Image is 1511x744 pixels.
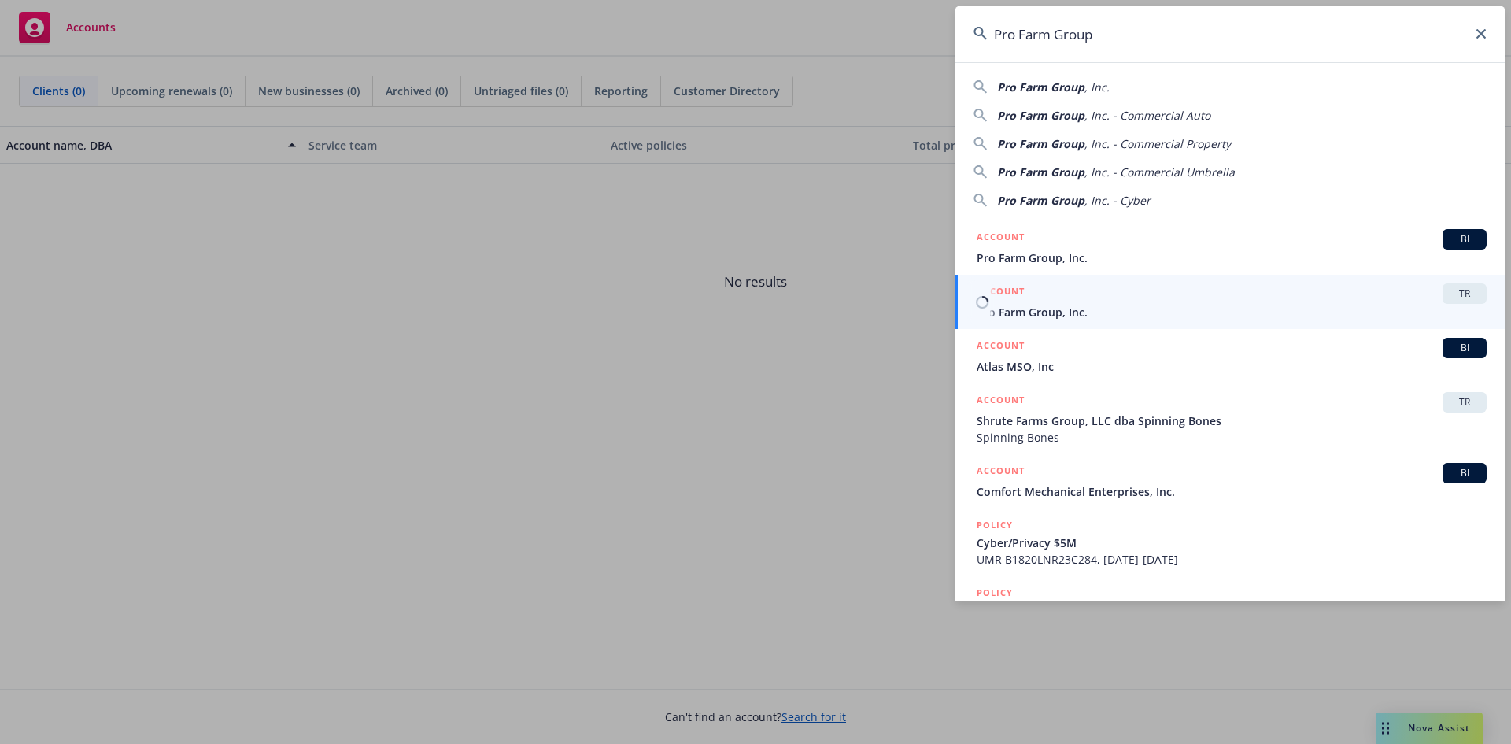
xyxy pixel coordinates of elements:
[977,483,1487,500] span: Comfort Mechanical Enterprises, Inc.
[1449,232,1480,246] span: BI
[977,463,1025,482] h5: ACCOUNT
[977,429,1487,446] span: Spinning Bones
[955,6,1505,62] input: Search...
[955,576,1505,644] a: POLICY
[1084,136,1231,151] span: , Inc. - Commercial Property
[997,80,1084,94] span: Pro Farm Group
[997,136,1084,151] span: Pro Farm Group
[977,283,1025,302] h5: ACCOUNT
[1084,80,1110,94] span: , Inc.
[955,329,1505,383] a: ACCOUNTBIAtlas MSO, Inc
[977,304,1487,320] span: Pro Farm Group, Inc.
[955,509,1505,576] a: POLICYCyber/Privacy $5MUMR B1820LNR23C284, [DATE]-[DATE]
[1449,341,1480,355] span: BI
[977,551,1487,568] span: UMR B1820LNR23C284, [DATE]-[DATE]
[955,454,1505,509] a: ACCOUNTBIComfort Mechanical Enterprises, Inc.
[977,535,1487,551] span: Cyber/Privacy $5M
[977,585,1013,601] h5: POLICY
[997,165,1084,180] span: Pro Farm Group
[955,220,1505,275] a: ACCOUNTBIPro Farm Group, Inc.
[997,108,1084,123] span: Pro Farm Group
[997,193,1084,208] span: Pro Farm Group
[977,358,1487,375] span: Atlas MSO, Inc
[955,275,1505,329] a: ACCOUNTTRPro Farm Group, Inc.
[977,413,1487,429] span: Shrute Farms Group, LLC dba Spinning Bones
[977,338,1025,357] h5: ACCOUNT
[1449,466,1480,480] span: BI
[1449,395,1480,409] span: TR
[1449,287,1480,301] span: TR
[1084,165,1235,180] span: , Inc. - Commercial Umbrella
[1084,108,1210,123] span: , Inc. - Commercial Auto
[1084,193,1151,208] span: , Inc. - Cyber
[977,229,1025,248] h5: ACCOUNT
[977,250,1487,266] span: Pro Farm Group, Inc.
[977,392,1025,411] h5: ACCOUNT
[977,517,1013,533] h5: POLICY
[955,383,1505,454] a: ACCOUNTTRShrute Farms Group, LLC dba Spinning BonesSpinning Bones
